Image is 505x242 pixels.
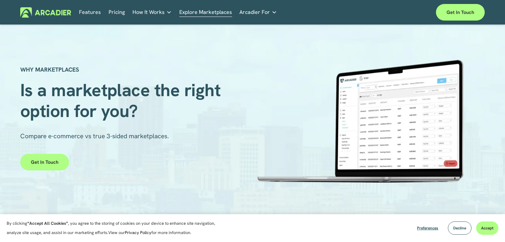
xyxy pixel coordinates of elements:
[412,221,443,235] button: Preferences
[476,221,498,235] button: Accept
[20,7,71,18] img: Arcadier
[481,225,493,231] span: Accept
[109,7,125,18] a: Pricing
[20,154,69,170] a: Get in touch
[79,7,101,18] a: Features
[20,79,225,122] span: Is a marketplace the right option for you?
[239,8,270,17] span: Arcadier For
[20,66,79,73] strong: WHY MARKETPLACES
[448,221,471,235] button: Decline
[436,4,485,21] a: Get in touch
[125,230,151,235] a: Privacy Policy
[417,225,438,231] span: Preferences
[27,220,68,226] strong: “Accept All Cookies”
[20,132,169,140] span: Compare e-commerce vs true 3-sided marketplaces.
[179,7,232,18] a: Explore Marketplaces
[453,225,466,231] span: Decline
[7,219,222,237] p: By clicking , you agree to the storing of cookies on your device to enhance site navigation, anal...
[132,7,172,18] a: folder dropdown
[132,8,165,17] span: How It Works
[239,7,277,18] a: folder dropdown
